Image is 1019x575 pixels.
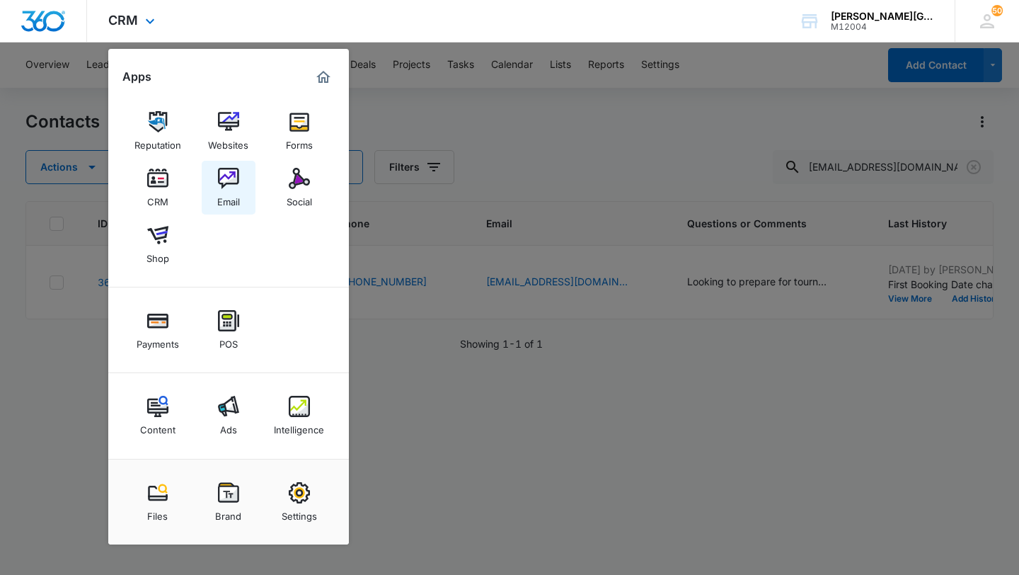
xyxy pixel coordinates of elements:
[131,104,185,158] a: Reputation
[202,303,255,357] a: POS
[134,132,181,151] div: Reputation
[131,303,185,357] a: Payments
[131,217,185,271] a: Shop
[131,389,185,443] a: Content
[146,246,169,264] div: Shop
[202,161,255,215] a: Email
[831,22,934,32] div: account id
[131,475,185,529] a: Files
[147,189,168,207] div: CRM
[131,161,185,215] a: CRM
[215,503,241,522] div: Brand
[272,389,326,443] a: Intelligence
[202,475,255,529] a: Brand
[140,417,175,435] div: Content
[286,132,313,151] div: Forms
[220,417,237,435] div: Ads
[831,11,934,22] div: account name
[122,70,151,84] h2: Apps
[208,132,248,151] div: Websites
[272,161,326,215] a: Social
[272,104,326,158] a: Forms
[219,331,238,350] div: POS
[312,66,335,89] a: Marketing 360® Dashboard
[272,475,326,529] a: Settings
[217,189,240,207] div: Email
[202,104,255,158] a: Websites
[147,503,168,522] div: Files
[282,503,317,522] div: Settings
[202,389,255,443] a: Ads
[991,5,1003,16] span: 50
[274,417,324,435] div: Intelligence
[137,331,179,350] div: Payments
[991,5,1003,16] div: notifications count
[108,13,138,28] span: CRM
[287,189,312,207] div: Social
